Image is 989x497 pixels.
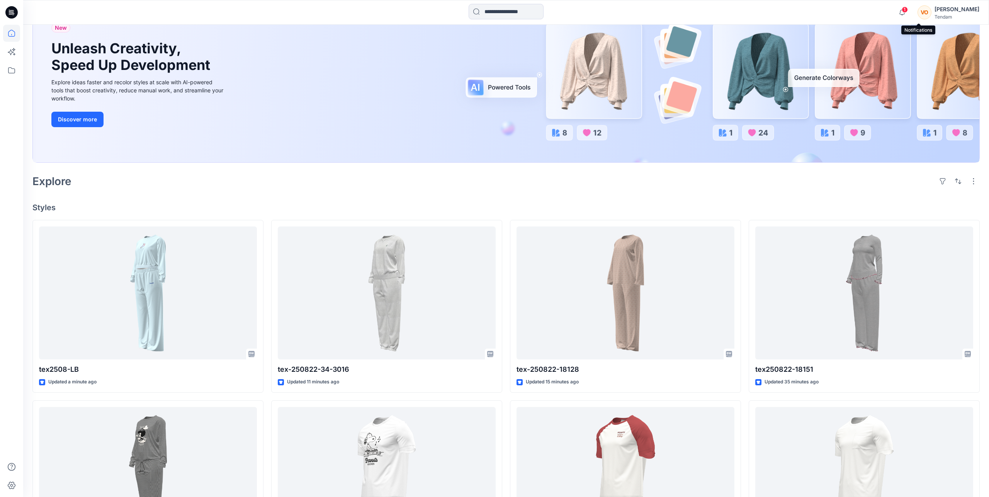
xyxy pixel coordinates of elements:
button: Discover more [51,112,104,127]
a: tex-250822-18128 [517,226,734,360]
span: 1 [902,7,908,13]
a: tex2508-LB [39,226,257,360]
p: tex250822-18151 [755,364,973,375]
span: New [55,23,67,32]
div: [PERSON_NAME] [935,5,979,14]
div: VO [918,5,931,19]
p: tex-250822-34-3016 [278,364,496,375]
p: Updated 15 minutes ago [526,378,579,386]
h1: Unleash Creativity, Speed Up Development [51,40,214,73]
p: Updated 11 minutes ago [287,378,339,386]
div: Explore ideas faster and recolor styles at scale with AI-powered tools that boost creativity, red... [51,78,225,102]
a: tex-250822-34-3016 [278,226,496,360]
h2: Explore [32,175,71,187]
p: Updated 35 minutes ago [765,378,819,386]
p: tex-250822-18128 [517,364,734,375]
a: Discover more [51,112,225,127]
a: tex250822-18151 [755,226,973,360]
h4: Styles [32,203,980,212]
p: Updated a minute ago [48,378,97,386]
p: tex2508-LB [39,364,257,375]
div: Tendam [935,14,979,20]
